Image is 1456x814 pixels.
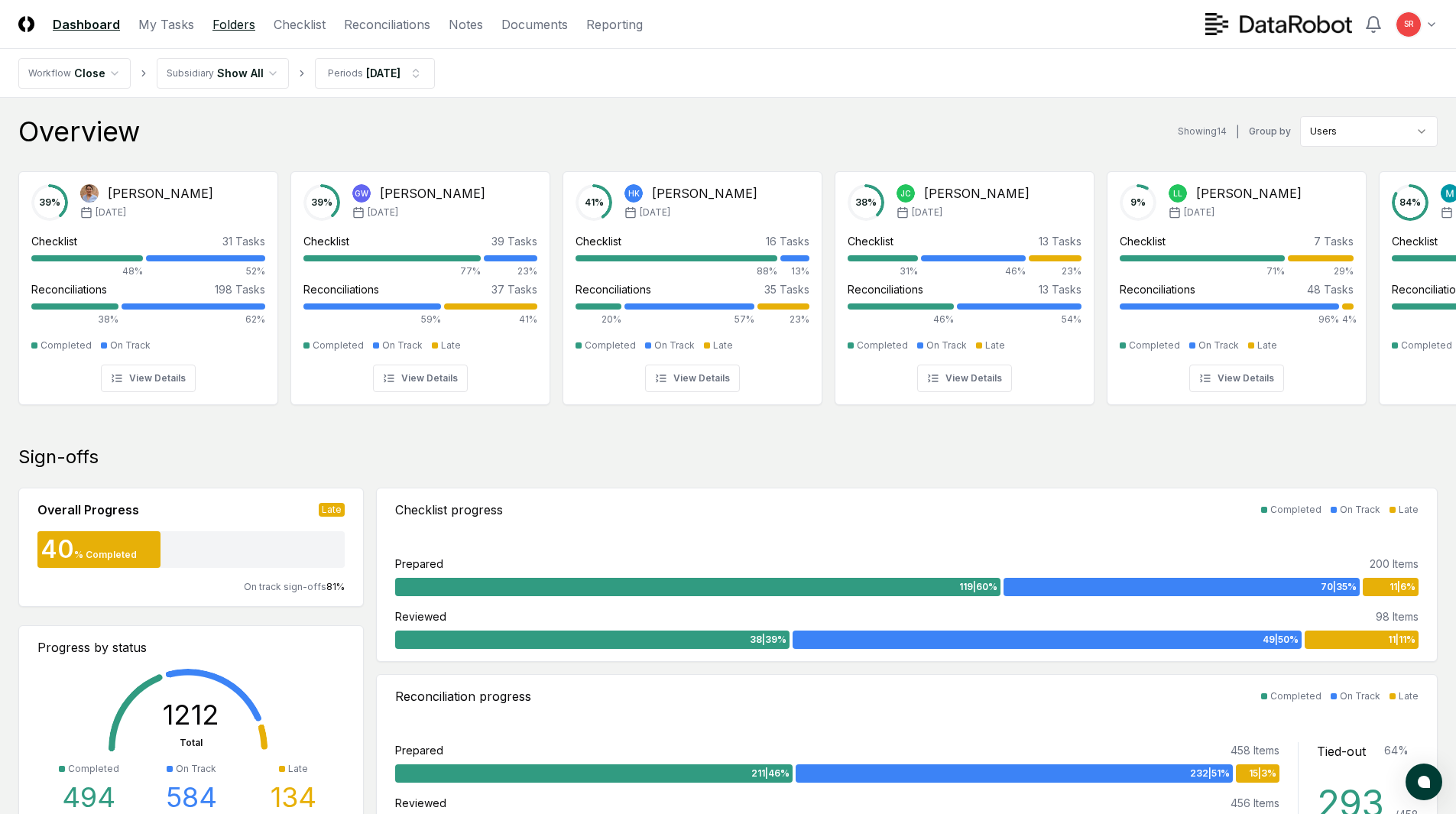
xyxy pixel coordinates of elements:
[751,767,790,780] span: 211 | 46 %
[957,313,1081,326] div: 54%
[917,365,1012,392] button: View Details
[576,264,777,278] div: 88%
[1342,313,1354,326] div: 4%
[484,264,537,278] div: 23%
[1392,233,1438,249] div: Checklist
[1039,233,1081,249] div: 13 Tasks
[1190,767,1230,780] span: 232 | 51 %
[926,339,967,352] div: On Track
[848,281,923,297] div: Reconciliations
[1107,159,1367,405] a: 9%LL[PERSON_NAME][DATE]Checklist7 Tasks71%29%Reconciliations48 Tasks96%4%CompletedOn TrackLateVie...
[1257,339,1277,352] div: Late
[1340,689,1380,703] div: On Track
[74,548,137,562] div: % Completed
[395,742,443,758] div: Prepared
[328,66,363,80] div: Periods
[1401,339,1452,352] div: Completed
[37,638,345,657] div: Progress by status
[18,58,435,89] nav: breadcrumb
[766,233,809,249] div: 16 Tasks
[96,206,126,219] span: [DATE]
[1314,233,1354,249] div: 7 Tasks
[1120,264,1285,278] div: 71%
[1288,264,1354,278] div: 29%
[138,15,194,34] a: My Tasks
[313,339,364,352] div: Completed
[959,580,997,594] span: 119 | 60 %
[628,188,640,199] span: HK
[1120,233,1166,249] div: Checklist
[1184,206,1214,219] span: [DATE]
[395,687,531,705] div: Reconciliation progress
[1404,18,1414,30] span: SR
[1129,339,1180,352] div: Completed
[1039,281,1081,297] div: 13 Tasks
[764,281,809,297] div: 35 Tasks
[1189,365,1284,392] button: View Details
[624,313,754,326] div: 57%
[1236,124,1240,140] div: |
[921,264,1026,278] div: 46%
[1249,767,1276,780] span: 15 | 3 %
[80,184,99,203] img: Dina Abdelmageed
[640,206,670,219] span: [DATE]
[271,782,316,812] div: 134
[645,365,740,392] button: View Details
[1270,689,1321,703] div: Completed
[835,159,1094,405] a: 38%JC[PERSON_NAME][DATE]Checklist13 Tasks31%46%23%Reconciliations13 Tasks46%54%CompletedOn TrackL...
[274,15,326,34] a: Checklist
[750,633,786,647] span: 38 | 39 %
[924,184,1030,203] div: [PERSON_NAME]
[101,365,196,392] button: View Details
[1120,313,1339,326] div: 96%
[222,233,265,249] div: 31 Tasks
[491,281,537,297] div: 37 Tasks
[757,313,809,326] div: 23%
[288,762,308,776] div: Late
[848,313,954,326] div: 46%
[1384,742,1409,760] div: 64 %
[18,16,34,32] img: Logo
[985,339,1005,352] div: Late
[31,281,107,297] div: Reconciliations
[41,339,92,352] div: Completed
[501,15,568,34] a: Documents
[1231,795,1279,811] div: 456 Items
[1198,339,1239,352] div: On Track
[315,58,435,89] button: Periods[DATE]
[31,264,143,278] div: 48%
[53,15,120,34] a: Dashboard
[1399,689,1419,703] div: Late
[18,445,1438,469] div: Sign-offs
[355,188,368,199] span: GW
[1249,127,1291,136] label: Group by
[1231,742,1279,758] div: 458 Items
[652,184,757,203] div: [PERSON_NAME]
[68,762,119,776] div: Completed
[303,233,349,249] div: Checklist
[108,184,213,203] div: [PERSON_NAME]
[368,206,398,219] span: [DATE]
[780,264,809,278] div: 13%
[1178,125,1227,138] div: Showing 14
[1317,742,1366,760] div: Tied-out
[395,608,446,624] div: Reviewed
[441,339,461,352] div: Late
[395,556,443,572] div: Prepared
[491,233,537,249] div: 39 Tasks
[303,281,379,297] div: Reconciliations
[1390,580,1415,594] span: 11 | 6 %
[1307,281,1354,297] div: 48 Tasks
[1340,503,1380,517] div: On Track
[576,233,621,249] div: Checklist
[382,339,423,352] div: On Track
[848,233,893,249] div: Checklist
[1399,503,1419,517] div: Late
[848,264,918,278] div: 31%
[146,264,265,278] div: 52%
[18,159,278,405] a: 39%Dina Abdelmageed[PERSON_NAME][DATE]Checklist31 Tasks48%52%Reconciliations198 Tasks38%62%Comple...
[215,281,265,297] div: 198 Tasks
[1388,633,1415,647] span: 11 | 11 %
[585,339,636,352] div: Completed
[713,339,733,352] div: Late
